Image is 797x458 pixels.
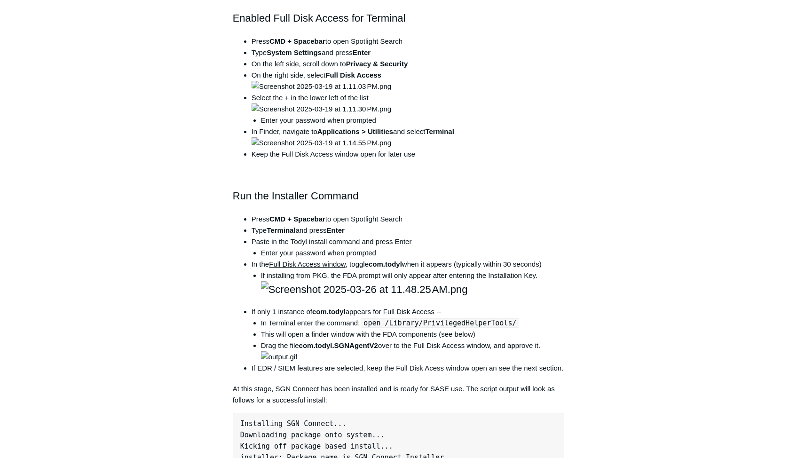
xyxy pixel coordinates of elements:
[252,149,565,160] li: Keep the Full Disk Access window open for later use
[233,383,565,406] p: At this stage, SGN Connect has been installed and is ready for SASE use. The script output will l...
[269,215,325,223] strong: CMD + Spacebar
[261,115,565,126] li: Enter your password when prompted
[361,318,519,328] code: open /Library/PrivilegedHelperTools/
[299,341,378,349] strong: com.todyl.SGNAgentV2
[252,36,565,47] li: Press to open Spotlight Search
[312,308,346,316] strong: com.todyl
[252,236,565,259] li: Paste in the Todyl install command and press Enter
[252,92,565,126] li: Select the + in the lower left of the list
[261,270,565,298] li: If installing from PKG, the FDA prompt will only appear after entering the Installation Key.
[252,137,391,149] img: Screenshot 2025-03-19 at 1.14.55 PM.png
[261,281,468,298] img: Screenshot 2025-03-26 at 11.48.25 AM.png
[261,317,565,329] li: In Terminal enter the command:
[317,127,393,135] strong: Applications > Utilities
[252,47,565,58] li: Type and press
[369,260,402,268] strong: com.todyl
[269,260,346,268] span: Full Disk Access window
[353,48,371,56] strong: Enter
[233,10,565,26] h2: Enabled Full Disk Access for Terminal
[261,340,565,363] li: Drag the file over to the Full Disk Access window, and approve it.
[252,126,565,149] li: In Finder, navigate to and select
[346,60,408,68] strong: Privacy & Security
[252,81,391,92] img: Screenshot 2025-03-19 at 1.11.03 PM.png
[267,226,295,234] strong: Terminal
[267,48,322,56] strong: System Settings
[327,226,345,234] strong: Enter
[261,329,565,340] li: This will open a finder window with the FDA components (see below)
[252,213,565,225] li: Press to open Spotlight Search
[252,259,565,298] li: In the , toggle when it appears (typically within 30 seconds)
[252,306,565,363] li: If only 1 instance of appears for Full Disk Access --
[325,71,381,79] strong: Full Disk Access
[269,37,325,45] strong: CMD + Spacebar
[233,188,565,204] h2: Run the Installer Command
[252,103,391,115] img: Screenshot 2025-03-19 at 1.11.30 PM.png
[252,225,565,236] li: Type and press
[261,247,565,259] li: Enter your password when prompted
[252,70,565,92] li: On the right side, select
[252,363,565,374] li: If EDR / SIEM features are selected, keep the Full Disk Acess window open an see the next section.
[261,351,298,363] img: output.gif
[425,127,454,135] strong: Terminal
[252,58,565,70] li: On the left side, scroll down to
